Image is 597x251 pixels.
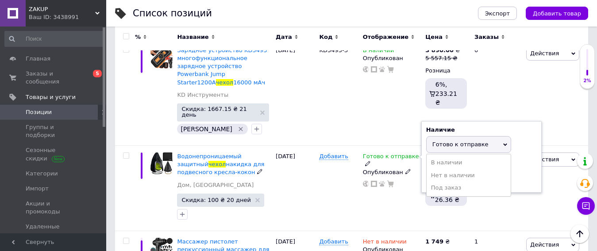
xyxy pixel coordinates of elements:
[319,33,332,41] span: Код
[26,70,82,86] span: Заказы и сообщения
[530,241,559,248] span: Действия
[177,153,241,167] span: Водонепроницаемый защитный
[26,146,82,162] span: Сезонные скидки
[133,9,212,18] div: Список позиций
[570,224,589,243] button: Наверх
[319,47,348,53] span: KD5493-З
[150,46,173,68] img: Зарядное устройство KD5493 многофункциональное зарядное устройство Powerbank Jump Starter1200A че...
[93,70,102,77] span: 5
[426,126,537,134] div: Наличие
[150,152,173,174] img: Водонепроницаемый защитный чехол накидка для подвесного кресла-кокон
[177,153,264,175] a: Водонепроницаемый защитныйчехолнакидка для подвесного кресла-кокон
[208,161,226,167] span: чехол
[427,156,511,169] li: В наличии
[478,7,517,20] button: Экспорт
[26,185,49,193] span: Импорт
[26,55,50,63] span: Главная
[26,170,58,178] span: Категории
[427,169,511,182] li: Нет в наличии
[363,54,421,62] div: Опубликован
[177,47,267,86] a: Зарядное устройство KD5493 многофункциональное зарядное устройство Powerbank Jump Starter1200Aчех...
[4,31,104,47] input: Поиск
[577,197,595,215] button: Чат с покупателем
[435,187,459,203] span: 4.75%, 26.36 ₴
[363,168,421,176] div: Опубликован
[485,10,510,17] span: Экспорт
[469,39,524,145] div: 0
[432,141,489,148] span: Готово к отправке
[29,5,95,13] span: ZAKUP
[580,78,594,84] div: 2%
[273,39,317,145] div: [DATE]
[29,13,106,21] div: Ваш ID: 3438991
[425,238,443,245] b: 1 749
[533,10,581,17] span: Добавить товар
[435,81,457,106] span: 6%, 233.21 ₴
[26,93,76,101] span: Товары и услуги
[26,223,82,239] span: Удаленные позиции
[177,47,267,86] span: Зарядное устройство KD5493 многофункциональное зарядное устройство Powerbank Jump Starter1200A
[181,197,250,203] span: Скидка: 100 ₴ 20 дней
[526,7,588,20] button: Добавить товар
[319,238,348,245] span: Добавить
[363,33,408,41] span: Отображение
[530,50,559,57] span: Действия
[425,47,454,53] b: 3 890.00
[425,54,460,62] div: 5 557.15 ₴
[363,47,394,56] span: В наличии
[233,79,265,86] span: 16000 мАч
[177,33,208,41] span: Название
[237,125,244,133] svg: Удалить метку
[177,181,254,189] a: Дом, [GEOGRAPHIC_DATA]
[530,156,559,163] span: Действия
[26,123,82,139] span: Группы и подборки
[177,91,228,99] a: KD Инструменты
[181,106,256,118] span: Скидка: 1667.15 ₴ 21 день
[26,200,82,216] span: Акции и промокоды
[474,33,499,41] span: Заказы
[273,146,317,231] div: [DATE]
[135,33,141,41] span: %
[363,238,407,247] span: Нет в наличии
[276,33,292,41] span: Дата
[181,125,232,133] span: [PERSON_NAME]
[425,33,443,41] span: Цена
[425,67,467,75] div: Розница
[363,153,419,162] span: Готово к отправке
[319,153,348,160] span: Добавить
[26,108,52,116] span: Позиции
[425,238,450,246] div: ₴
[216,79,234,86] span: чехол
[427,182,511,194] li: Под заказ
